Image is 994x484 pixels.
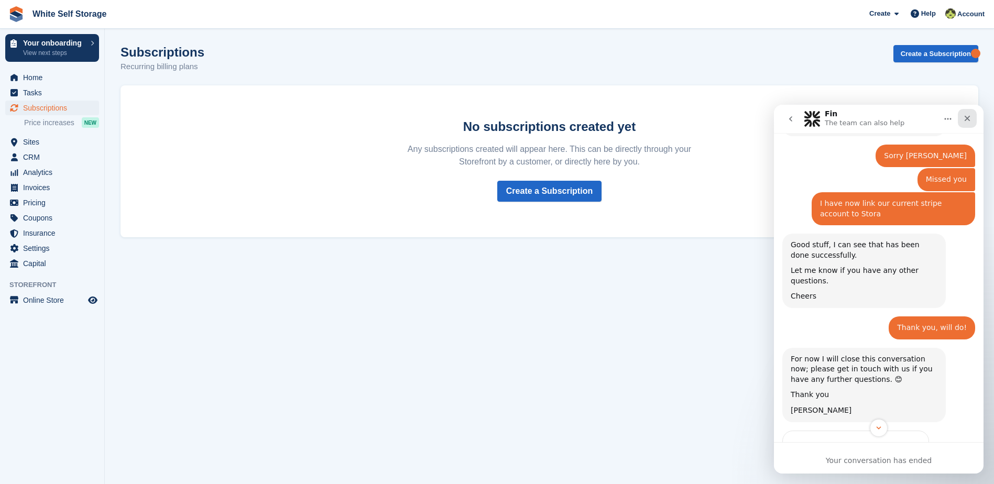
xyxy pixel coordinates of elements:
div: NEW [82,117,99,128]
a: menu [5,150,99,164]
span: Insurance [23,226,86,240]
a: menu [5,195,99,210]
span: Analytics [23,165,86,180]
span: Subscriptions [23,101,86,115]
span: Account [957,9,985,19]
p: Any subscriptions created will appear here. This can be directly through your Storefront by a cus... [397,143,703,168]
a: menu [5,293,99,307]
a: menu [5,211,99,225]
span: CRM [23,150,86,164]
span: Price increases [24,118,74,128]
span: Home [23,70,86,85]
iframe: Intercom live chat [774,105,984,474]
a: menu [5,226,99,240]
a: Price increases NEW [24,117,99,128]
a: Your onboarding View next steps [5,34,99,62]
a: menu [5,180,99,195]
a: menu [5,256,99,271]
span: Storefront [9,280,104,290]
img: Jay White [945,8,956,19]
span: Create [869,8,890,19]
img: stora-icon-8386f47178a22dfd0bd8f6a31ec36ba5ce8667c1dd55bd0f319d3a0aa187defe.svg [8,6,24,22]
a: menu [5,70,99,85]
div: Tooltip anchor [971,49,980,58]
a: White Self Storage [28,5,111,23]
span: Help [921,8,936,19]
p: Recurring billing plans [121,61,204,73]
a: Preview store [86,294,99,306]
p: View next steps [23,48,85,58]
a: Create a Subscription [497,181,602,202]
span: Pricing [23,195,86,210]
a: menu [5,101,99,115]
span: Capital [23,256,86,271]
p: Your onboarding [23,39,85,47]
span: Sites [23,135,86,149]
span: Online Store [23,293,86,307]
strong: No subscriptions created yet [463,119,636,134]
a: menu [5,85,99,100]
span: Invoices [23,180,86,195]
h1: Subscriptions [121,45,204,59]
span: Tasks [23,85,86,100]
a: menu [5,241,99,256]
span: Coupons [23,211,86,225]
a: menu [5,165,99,180]
span: Settings [23,241,86,256]
a: menu [5,135,99,149]
a: Create a Subscription [893,45,978,62]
